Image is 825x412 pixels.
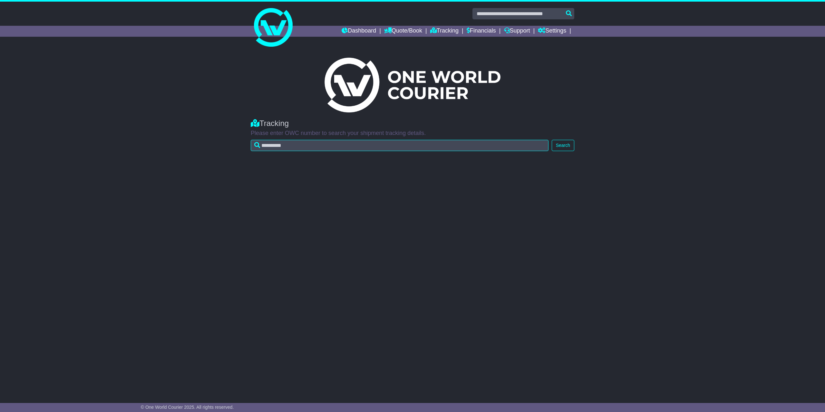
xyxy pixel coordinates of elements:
a: Support [504,26,530,37]
span: © One World Courier 2025. All rights reserved. [141,405,234,410]
div: Tracking [251,119,574,128]
a: Financials [467,26,496,37]
a: Settings [538,26,566,37]
button: Search [552,140,574,151]
a: Dashboard [342,26,376,37]
p: Please enter OWC number to search your shipment tracking details. [251,130,574,137]
a: Tracking [430,26,459,37]
img: Light [325,58,500,112]
a: Quote/Book [384,26,422,37]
